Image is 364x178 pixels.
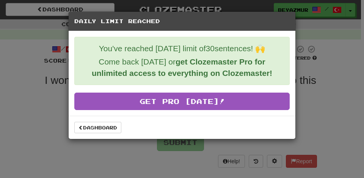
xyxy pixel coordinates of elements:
strong: get Clozemaster Pro for unlimited access to everything on Clozemaster! [92,57,272,77]
p: Come back [DATE] or [80,56,284,79]
h5: Daily Limit Reached [74,17,290,25]
a: Dashboard [74,122,121,133]
a: Get Pro [DATE]! [74,93,290,110]
p: You've reached [DATE] limit of 30 sentences! 🙌 [80,43,284,54]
